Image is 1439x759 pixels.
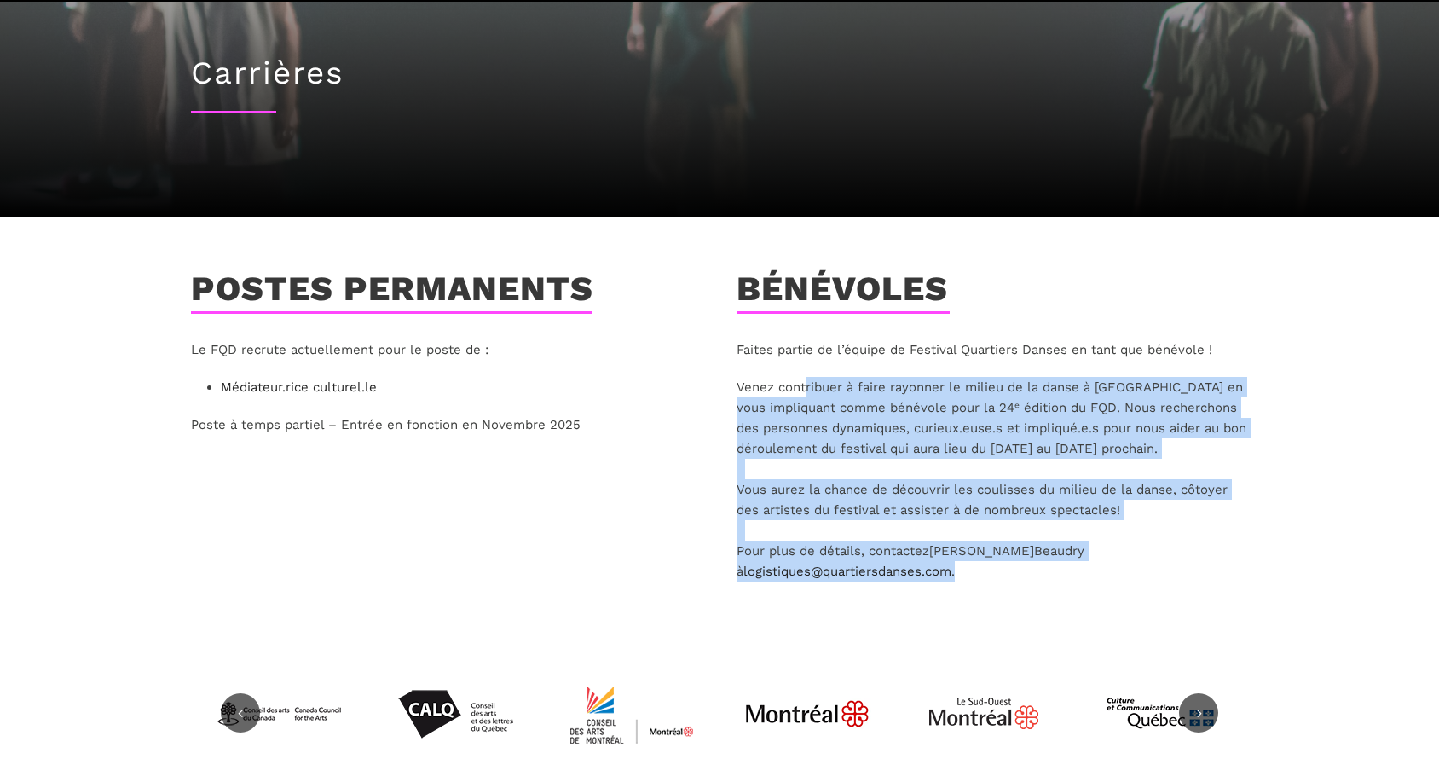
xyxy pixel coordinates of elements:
h1: Carrières [191,55,1248,92]
a: Médiateur.rice culturel.le [221,379,377,395]
p: Le FQD recrute actuellement pour le poste de : [191,339,702,360]
p: Poste à temps partiel – Entrée en fonction en Novembre 2025 [191,414,702,435]
p: Venez contribuer à faire rayonner le milieu de la danse à [GEOGRAPHIC_DATA] en vous impliquant co... [737,377,1248,582]
p: Faites partie de l’équipe de Festival Quartiers Danses en tant que bénévole ! [737,339,1248,360]
h3: Bénévoles [737,269,948,311]
h3: Postes permanents [191,269,593,311]
span: [PERSON_NAME] [929,543,1034,559]
a: logistiques@quartiersdanses.com [743,564,951,579]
